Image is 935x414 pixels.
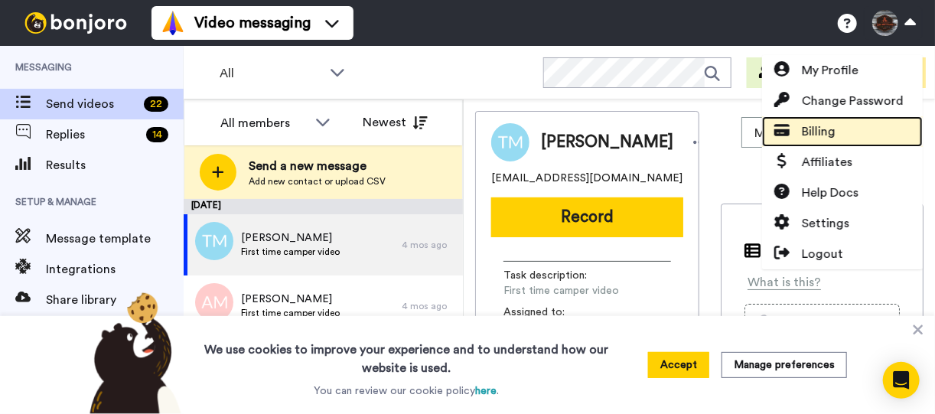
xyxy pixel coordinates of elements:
[46,230,184,248] span: Message template
[46,156,184,174] span: Results
[747,57,822,88] button: Invite
[18,12,133,34] img: bj-logo-header-white.svg
[762,208,923,239] a: Settings
[802,92,904,110] span: Change Password
[503,283,649,298] span: First time camper video
[475,386,497,396] a: here
[503,305,611,320] span: Assigned to:
[144,96,168,112] div: 22
[762,178,923,208] a: Help Docs
[491,171,683,186] span: [EMAIL_ADDRESS][DOMAIN_NAME]
[249,175,386,187] span: Add new contact or upload CSV
[802,184,858,202] span: Help Docs
[762,116,923,147] a: Billing
[491,123,529,161] img: Image of Tidus Minaker
[351,107,439,138] button: Newest
[249,157,386,175] span: Send a new message
[241,307,340,319] span: First time camper video
[648,352,709,378] button: Accept
[762,147,923,178] a: Affiliates
[722,352,847,378] button: Manage preferences
[241,292,340,307] span: [PERSON_NAME]
[161,11,185,35] img: vm-color.svg
[754,124,796,142] span: Move
[46,260,184,279] span: Integrations
[802,153,852,171] span: Affiliates
[402,239,455,251] div: 4 mos ago
[491,197,683,237] button: Record
[220,64,322,83] span: All
[195,283,233,321] img: am.png
[503,268,611,283] span: Task description :
[883,362,920,399] div: Open Intercom Messenger
[46,291,184,309] span: Share library
[762,55,923,86] a: My Profile
[189,331,624,377] h3: We use cookies to improve your experience and to understand how our website is used.
[46,126,140,144] span: Replies
[241,246,340,258] span: First time camper video
[762,86,923,116] a: Change Password
[194,12,311,34] span: Video messaging
[802,61,858,80] span: My Profile
[802,245,843,263] span: Logout
[184,199,463,214] div: [DATE]
[76,292,189,414] img: bear-with-cookie.png
[46,95,138,113] span: Send videos
[802,122,836,141] span: Billing
[748,273,821,292] div: What is this?
[146,127,168,142] div: 14
[802,214,849,233] span: Settings
[541,131,673,154] span: [PERSON_NAME]
[314,383,499,399] p: You can review our cookie policy .
[220,114,308,132] div: All members
[241,230,340,246] span: [PERSON_NAME]
[195,222,233,260] img: tm.png
[762,239,923,269] a: Logout
[402,300,455,312] div: 4 mos ago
